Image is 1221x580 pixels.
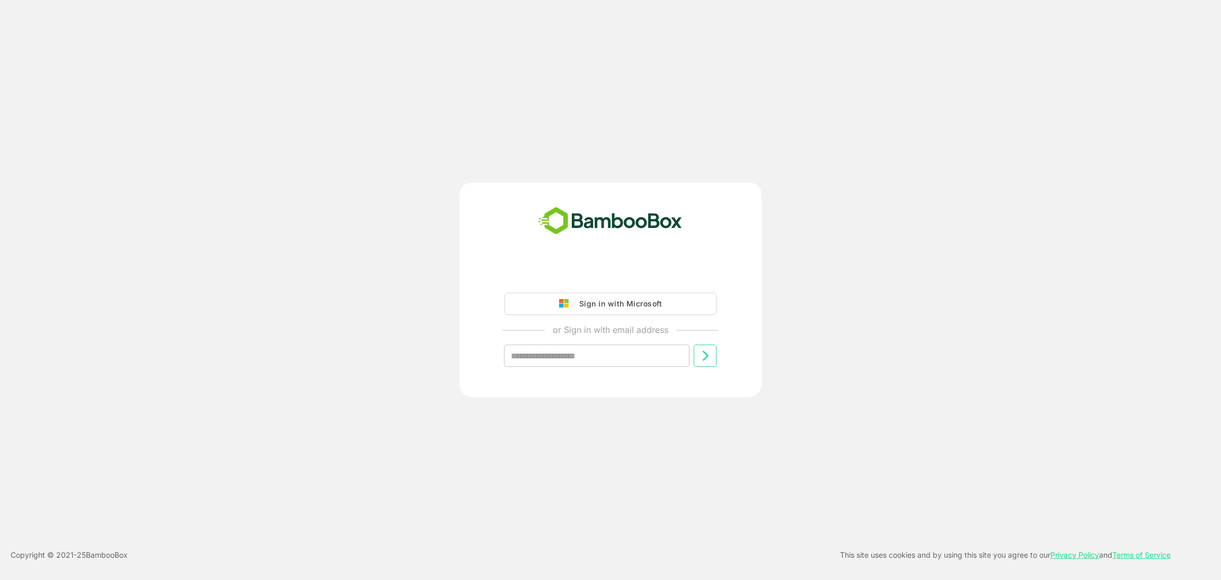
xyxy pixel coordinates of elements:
[499,263,722,286] iframe: Sign in with Google Button
[1112,550,1171,559] a: Terms of Service
[533,204,688,239] img: bamboobox
[1050,550,1099,559] a: Privacy Policy
[559,299,574,309] img: google
[574,297,662,311] div: Sign in with Microsoft
[11,549,128,561] p: Copyright © 2021- 25 BambooBox
[840,549,1171,561] p: This site uses cookies and by using this site you agree to our and
[553,323,668,336] p: or Sign in with email address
